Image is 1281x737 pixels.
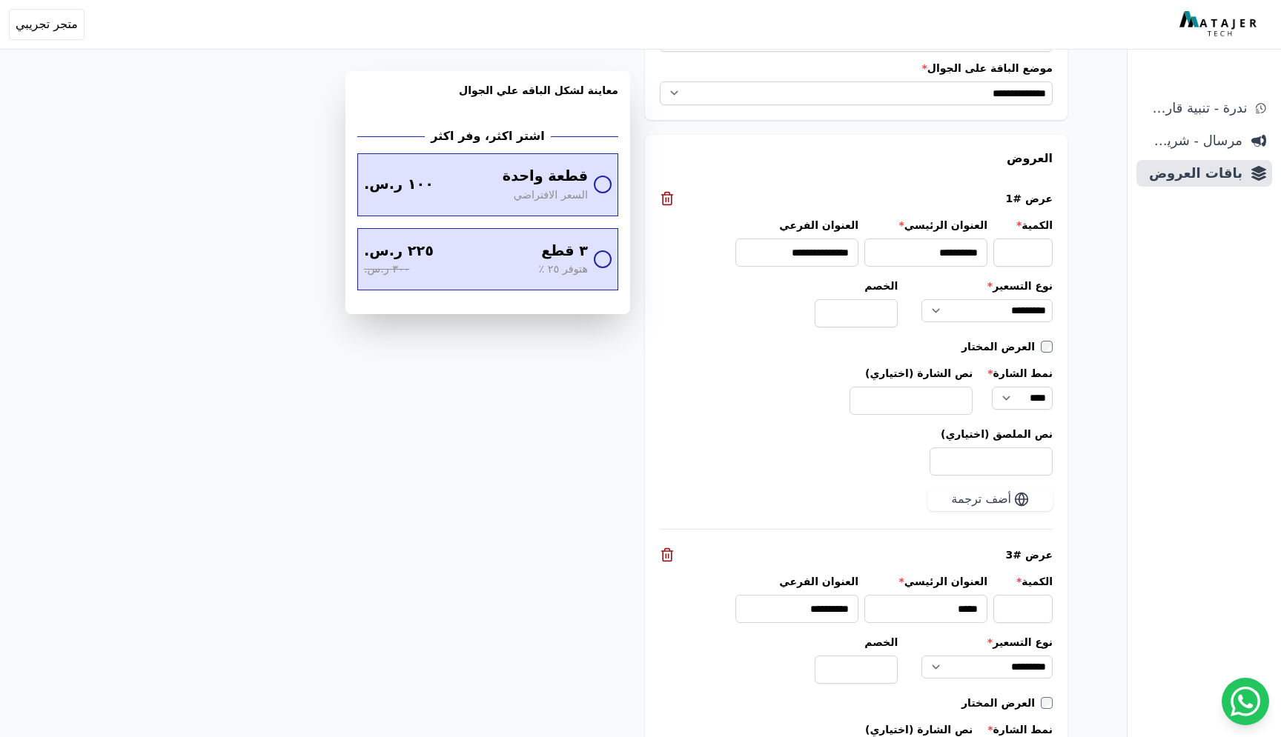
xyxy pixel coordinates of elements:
[927,487,1053,511] button: أضف ترجمة
[660,150,1053,167] h3: العروض
[961,339,1041,354] label: العرض المختار
[987,722,1053,737] label: نمط الشارة
[961,696,1041,710] label: العرض المختار
[815,635,898,650] label: الخصم
[735,218,858,233] label: العنوان الفرعي
[1179,11,1260,38] img: MatajerTech Logo
[850,722,973,737] label: نص الشارة (اختياري)
[9,9,85,40] button: متجر تجريبي
[864,574,987,589] label: العنوان الرئيسي
[541,241,588,262] span: ٣ قطع
[660,61,1053,76] label: موضع الباقة على الجوال
[951,490,1011,508] span: أضف ترجمة
[987,366,1053,381] label: نمط الشارة
[431,127,544,145] h2: اشتر اكثر، وفر اكثر
[364,241,434,262] span: ٢٢٥ ر.س.
[660,547,1053,562] div: عرض #3
[993,574,1053,589] label: الكمية
[735,574,858,589] label: العنوان الفرعي
[364,174,434,196] span: ١٠٠ ر.س.
[815,279,898,293] label: الخصم
[864,218,987,233] label: العنوان الرئيسي
[16,16,78,33] span: متجر تجريبي
[514,187,588,204] span: السعر الافتراضي
[538,261,588,278] span: هتوفر ٢٥ ٪
[357,83,618,116] h3: معاينة لشكل الباقه علي الجوال
[921,279,1053,293] label: نوع التسعير
[503,166,588,187] span: قطعة واحدة
[1142,98,1247,119] span: ندرة - تنبية قارب علي النفاذ
[660,191,1053,206] div: عرض #1
[850,366,973,381] label: نص الشارة (اختياري)
[1142,130,1242,151] span: مرسال - شريط دعاية
[993,218,1053,233] label: الكمية
[364,261,409,278] span: ٣٠٠ ر.س.
[921,635,1053,650] label: نوع التسعير
[660,427,1053,441] label: نص الملصق (اختياري)
[1142,163,1242,184] span: باقات العروض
